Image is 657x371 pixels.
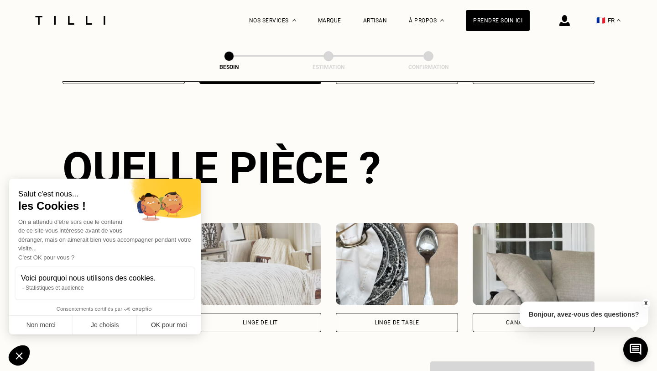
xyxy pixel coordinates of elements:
img: Tilli retouche votre Linge de lit [199,223,322,305]
p: Bonjour, avez-vous des questions? [520,302,648,327]
div: Linge de table [375,320,419,325]
div: Canapé & chaises [506,320,561,325]
div: Confirmation [383,64,474,70]
a: Marque [318,17,341,24]
img: Menu déroulant à propos [440,19,444,21]
a: Prendre soin ici [466,10,530,31]
button: X [641,298,650,308]
img: Tilli retouche votre Linge de table [336,223,458,305]
span: 🇫🇷 [596,16,605,25]
div: Estimation [283,64,374,70]
img: Tilli retouche votre Canapé & chaises [473,223,595,305]
img: icône connexion [559,15,570,26]
img: menu déroulant [617,19,620,21]
img: Logo du service de couturière Tilli [32,16,109,25]
div: Besoin [183,64,275,70]
img: Menu déroulant [292,19,296,21]
div: Quelle pièce ? [63,143,594,194]
div: Linge de lit [243,320,278,325]
a: Artisan [363,17,387,24]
